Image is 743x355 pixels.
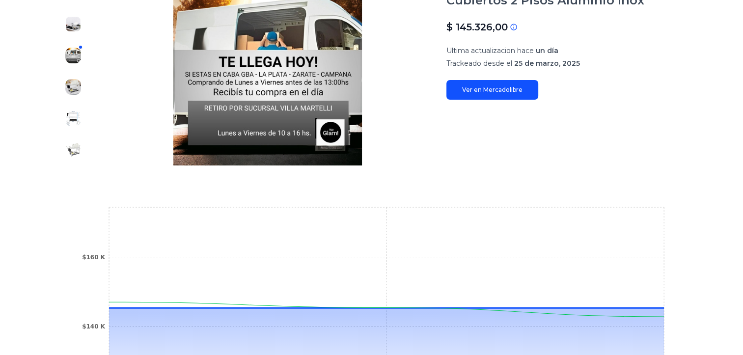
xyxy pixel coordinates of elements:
img: Escurridor Secaplatos Platos Cubiertos 2 Pisos Aluminio Inox [65,79,81,95]
img: Escurridor Secaplatos Platos Cubiertos 2 Pisos Aluminio Inox [65,48,81,63]
span: un día [536,46,558,55]
img: Escurridor Secaplatos Platos Cubiertos 2 Pisos Aluminio Inox [65,142,81,158]
span: Trackeado desde el [446,59,512,68]
img: Escurridor Secaplatos Platos Cubiertos 2 Pisos Aluminio Inox [65,110,81,126]
p: $ 145.326,00 [446,20,508,34]
img: Escurridor Secaplatos Platos Cubiertos 2 Pisos Aluminio Inox [65,16,81,32]
tspan: $140 K [82,323,106,330]
span: 25 de marzo, 2025 [514,59,580,68]
a: Ver en Mercadolibre [446,80,538,100]
span: Ultima actualizacion hace [446,46,534,55]
tspan: $160 K [82,254,106,261]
